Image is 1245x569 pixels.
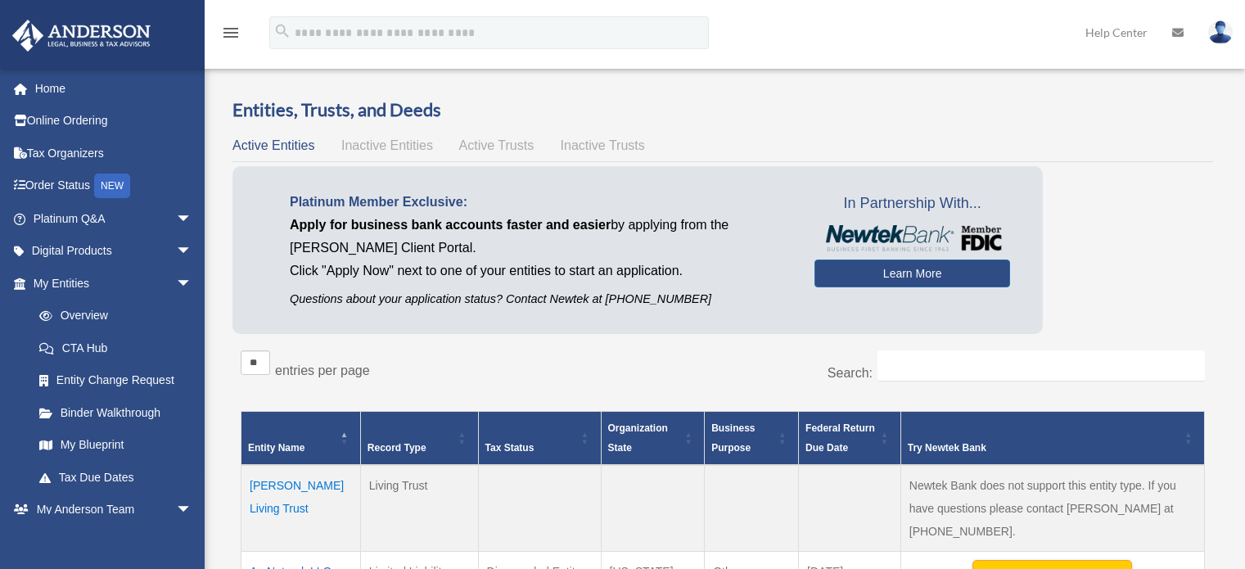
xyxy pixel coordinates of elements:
a: Online Ordering [11,105,217,138]
p: by applying from the [PERSON_NAME] Client Portal. [290,214,790,260]
th: Organization State: Activate to sort [601,411,705,465]
img: NewtekBankLogoSM.png [823,225,1002,251]
a: Binder Walkthrough [23,396,209,429]
td: [PERSON_NAME] Living Trust [241,465,361,552]
a: menu [221,29,241,43]
a: Home [11,72,217,105]
span: Inactive Entities [341,138,433,152]
a: Digital Productsarrow_drop_down [11,235,217,268]
span: Tax Status [485,442,535,454]
a: My Entitiesarrow_drop_down [11,267,209,300]
label: entries per page [275,364,370,377]
span: Federal Return Due Date [805,422,875,454]
a: CTA Hub [23,332,209,364]
th: Tax Status: Activate to sort [478,411,601,465]
span: arrow_drop_down [176,202,209,236]
div: Try Newtek Bank [908,438,1180,458]
h3: Entities, Trusts, and Deeds [232,97,1213,123]
a: My Blueprint [23,429,209,462]
a: Platinum Q&Aarrow_drop_down [11,202,217,235]
a: Learn More [814,260,1010,287]
a: Order StatusNEW [11,169,217,203]
a: Tax Organizers [11,137,217,169]
span: Active Entities [232,138,314,152]
span: Active Trusts [459,138,535,152]
span: arrow_drop_down [176,235,209,269]
i: search [273,22,291,40]
th: Business Purpose: Activate to sort [705,411,799,465]
td: Newtek Bank does not support this entity type. If you have questions please contact [PERSON_NAME]... [900,465,1204,552]
p: Click "Apply Now" next to one of your entities to start an application. [290,260,790,282]
a: Entity Change Request [23,364,209,397]
p: Questions about your application status? Contact Newtek at [PHONE_NUMBER] [290,289,790,309]
span: Apply for business bank accounts faster and easier [290,218,611,232]
img: Anderson Advisors Platinum Portal [7,20,156,52]
span: Inactive Trusts [561,138,645,152]
span: Business Purpose [711,422,755,454]
div: NEW [94,174,130,198]
a: Overview [23,300,201,332]
th: Try Newtek Bank : Activate to sort [900,411,1204,465]
span: Entity Name [248,442,304,454]
i: menu [221,23,241,43]
img: User Pic [1208,20,1233,44]
span: arrow_drop_down [176,267,209,300]
th: Federal Return Due Date: Activate to sort [799,411,901,465]
span: Record Type [368,442,426,454]
th: Entity Name: Activate to invert sorting [241,411,361,465]
span: arrow_drop_down [176,494,209,527]
a: My Anderson Teamarrow_drop_down [11,494,217,526]
th: Record Type: Activate to sort [360,411,478,465]
a: Tax Due Dates [23,461,209,494]
span: In Partnership With... [814,191,1010,217]
p: Platinum Member Exclusive: [290,191,790,214]
label: Search: [828,366,873,380]
td: Living Trust [360,465,478,552]
span: Organization State [608,422,668,454]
